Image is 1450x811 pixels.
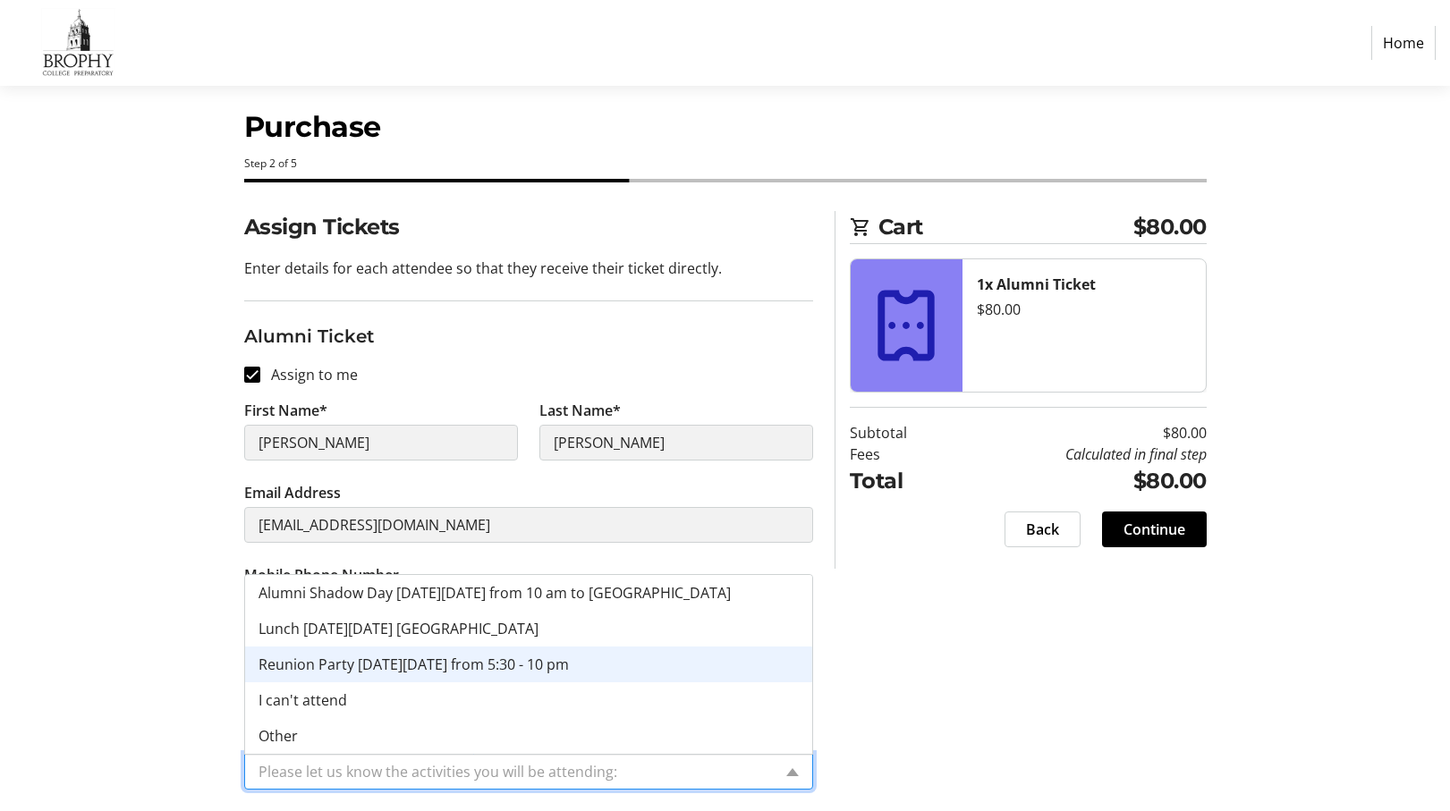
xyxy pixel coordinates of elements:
label: First Name* [244,400,327,421]
span: I can't attend [259,690,347,710]
label: Assign to me [260,364,358,385]
div: $80.00 [977,299,1191,320]
strong: 1x Alumni Ticket [977,275,1096,294]
ng-dropdown-panel: Options list [244,574,813,755]
button: Continue [1102,511,1207,547]
td: $80.00 [953,422,1207,444]
p: Enter details for each attendee so that they receive their ticket directly. [244,258,813,279]
span: $80.00 [1133,211,1207,243]
span: Reunion Party [DATE][DATE] from 5:30 - 10 pm [259,655,569,674]
button: Back [1005,511,1081,547]
td: $80.00 [953,465,1207,497]
td: Calculated in final step [953,444,1207,465]
a: Home [1371,26,1436,60]
img: Brophy College Preparatory 's Logo [14,7,141,79]
h1: Purchase [244,106,1207,148]
label: Last Name* [539,400,621,421]
span: Alumni Shadow Day [DATE][DATE] from 10 am to [GEOGRAPHIC_DATA] [259,583,731,603]
span: Other [259,726,298,746]
span: Cart [878,211,1133,243]
label: Email Address [244,482,341,503]
span: Lunch [DATE][DATE] [GEOGRAPHIC_DATA] [259,619,538,638]
td: Subtotal [850,422,953,444]
span: Continue [1124,519,1185,540]
h3: Alumni Ticket [244,323,813,350]
span: Back [1026,519,1059,540]
td: Fees [850,444,953,465]
label: Mobile Phone Number [244,564,399,586]
h2: Assign Tickets [244,211,813,243]
div: Step 2 of 5 [244,156,1207,172]
td: Total [850,465,953,497]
